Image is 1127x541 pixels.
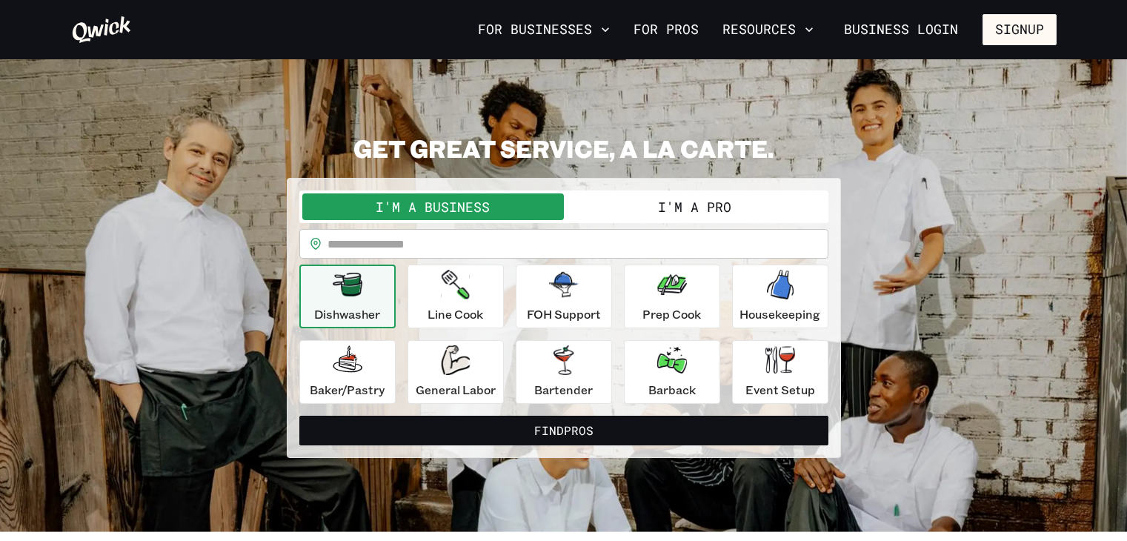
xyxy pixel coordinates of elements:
[408,340,504,404] button: General Labor
[624,265,720,328] button: Prep Cook
[745,381,815,399] p: Event Setup
[648,381,696,399] p: Barback
[408,265,504,328] button: Line Cook
[428,305,483,323] p: Line Cook
[299,416,828,445] button: FindPros
[732,340,828,404] button: Event Setup
[534,381,593,399] p: Bartender
[831,14,971,45] a: Business Login
[624,340,720,404] button: Barback
[314,305,380,323] p: Dishwasher
[287,133,841,163] h2: GET GREAT SERVICE, A LA CARTE.
[310,381,385,399] p: Baker/Pastry
[642,305,701,323] p: Prep Cook
[739,305,820,323] p: Housekeeping
[717,17,820,42] button: Resources
[299,265,396,328] button: Dishwasher
[527,305,601,323] p: FOH Support
[564,193,825,220] button: I'm a Pro
[516,340,612,404] button: Bartender
[299,340,396,404] button: Baker/Pastry
[302,193,564,220] button: I'm a Business
[628,17,705,42] a: For Pros
[732,265,828,328] button: Housekeeping
[472,17,616,42] button: For Businesses
[516,265,612,328] button: FOH Support
[416,381,496,399] p: General Labor
[983,14,1057,45] button: Signup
